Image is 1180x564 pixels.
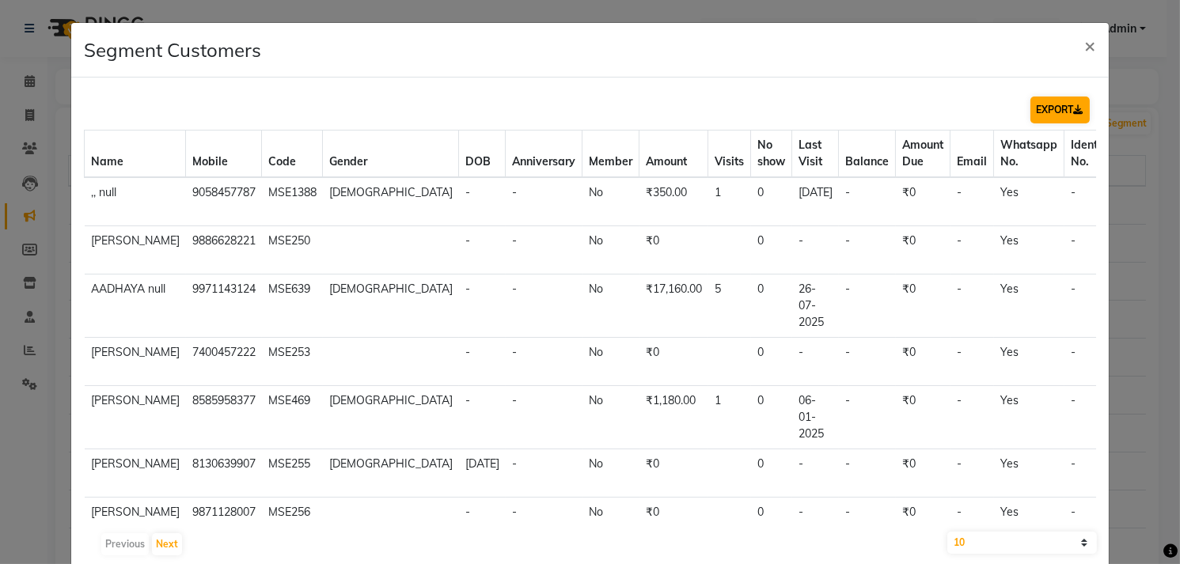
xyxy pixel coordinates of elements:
th: Whatsapp No. [994,131,1064,178]
td: 8585958377 [186,386,262,449]
th: Mobile [186,131,262,178]
td: ₹0 [896,274,950,338]
td: - [506,226,582,274]
td: Yes [994,338,1064,386]
th: Member [582,131,639,178]
td: 7400457222 [186,338,262,386]
td: MSE639 [262,274,323,338]
td: - [506,449,582,498]
td: ₹0 [896,386,950,449]
td: - [459,274,506,338]
td: No [582,274,639,338]
td: [DATE] [459,449,506,498]
td: 1 [708,177,751,226]
td: MSE256 [262,498,323,546]
th: Email [950,131,994,178]
td: [PERSON_NAME] [85,338,186,386]
td: Yes [994,226,1064,274]
th: Code [262,131,323,178]
td: ₹0 [639,226,708,274]
td: Yes [994,177,1064,226]
td: - [839,338,896,386]
td: - [506,177,582,226]
td: - [1064,177,1125,226]
td: 0 [751,177,792,226]
td: - [950,226,994,274]
h4: Segment Customers [84,36,261,64]
td: 0 [751,386,792,449]
td: 0 [751,274,792,338]
td: ₹0 [896,449,950,498]
button: Close [1072,23,1109,67]
td: - [792,498,839,546]
td: No [582,498,639,546]
td: [PERSON_NAME] [85,386,186,449]
td: - [1064,498,1125,546]
td: [DEMOGRAPHIC_DATA] [323,177,459,226]
td: ₹0 [639,498,708,546]
td: 9971143124 [186,274,262,338]
td: 06-01-2025 [792,386,839,449]
td: - [459,386,506,449]
td: MSE1388 [262,177,323,226]
td: - [950,338,994,386]
th: Amount Due [896,131,950,178]
td: - [1064,449,1125,498]
td: [PERSON_NAME] [85,226,186,274]
td: [PERSON_NAME] [85,498,186,546]
td: [DEMOGRAPHIC_DATA] [323,449,459,498]
th: Last Visit [792,131,839,178]
th: DOB [459,131,506,178]
td: ₹0 [896,226,950,274]
td: [DATE] [792,177,839,226]
td: 0 [751,498,792,546]
td: Yes [994,274,1064,338]
td: MSE253 [262,338,323,386]
td: No [582,386,639,449]
td: - [506,498,582,546]
td: [DEMOGRAPHIC_DATA] [323,274,459,338]
td: - [792,226,839,274]
th: Balance [839,131,896,178]
td: - [1064,274,1125,338]
td: Yes [994,386,1064,449]
td: Yes [994,498,1064,546]
td: - [839,449,896,498]
td: MSE469 [262,386,323,449]
td: 9871128007 [186,498,262,546]
td: No [582,338,639,386]
td: - [1064,338,1125,386]
td: [PERSON_NAME] [85,449,186,498]
td: ₹0 [896,177,950,226]
td: - [839,274,896,338]
td: 5 [708,274,751,338]
td: MSE250 [262,226,323,274]
td: 8130639907 [186,449,262,498]
td: - [1064,386,1125,449]
td: ₹350.00 [639,177,708,226]
td: AADHAYA null [85,274,186,338]
td: 26-07-2025 [792,274,839,338]
td: - [506,274,582,338]
td: - [506,338,582,386]
th: Visits [708,131,751,178]
td: - [950,498,994,546]
td: [DEMOGRAPHIC_DATA] [323,386,459,449]
td: - [459,226,506,274]
td: 1 [708,386,751,449]
th: Anniversary [506,131,582,178]
td: No [582,449,639,498]
td: 0 [751,449,792,498]
td: - [950,386,994,449]
td: - [839,498,896,546]
td: 9886628221 [186,226,262,274]
td: - [792,338,839,386]
td: Yes [994,449,1064,498]
td: - [459,498,506,546]
th: No show [751,131,792,178]
td: 0 [751,226,792,274]
td: - [459,338,506,386]
button: EXPORT [1030,97,1090,123]
td: - [1064,226,1125,274]
th: Name [85,131,186,178]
